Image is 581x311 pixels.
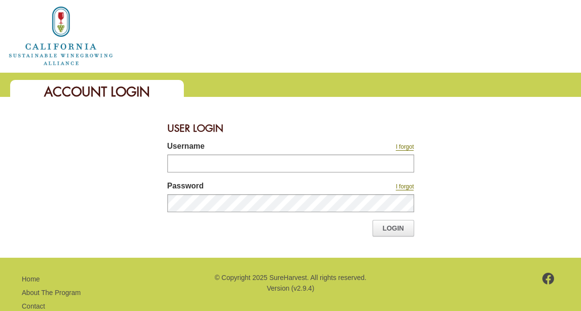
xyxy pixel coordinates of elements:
[44,83,150,100] span: Account Login
[542,273,554,284] img: footer-facebook.png
[167,116,414,140] div: User Login
[167,140,327,155] label: Username
[22,302,45,310] a: Contact
[8,5,114,67] img: logo_cswa2x.png
[396,183,414,190] a: I forgot
[396,143,414,151] a: I forgot
[22,275,40,283] a: Home
[372,220,414,236] a: Login
[206,272,375,294] p: © Copyright 2025 SureHarvest. All rights reserved. Version (v2.9.4)
[167,180,327,194] label: Password
[8,31,114,39] a: Home
[22,289,81,296] a: About The Program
